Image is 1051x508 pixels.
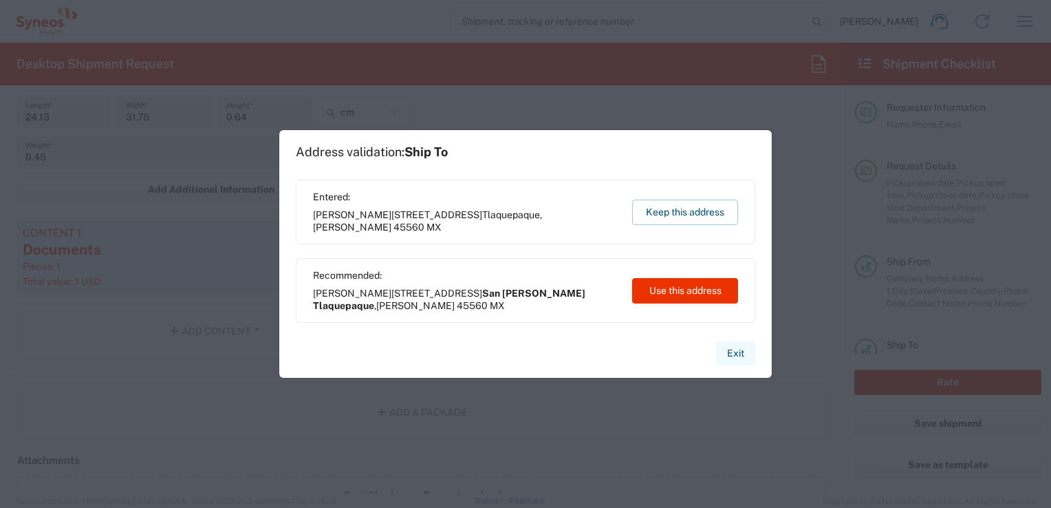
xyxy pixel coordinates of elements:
span: 45560 [457,300,488,311]
button: Use this address [632,278,738,304]
span: Tlaquepaque [482,209,540,220]
span: MX [426,222,442,233]
button: Keep this address [632,200,738,225]
span: 45560 [393,222,424,233]
span: Entered: [313,191,619,203]
span: Recommended: [313,269,619,282]
h1: Address validation: [296,145,448,160]
span: MX [490,300,505,311]
span: Ship To [404,145,448,159]
span: [PERSON_NAME] [313,222,391,233]
span: [PERSON_NAME] [376,300,455,311]
span: [PERSON_NAME][STREET_ADDRESS] , [313,287,619,312]
button: Exit [716,341,755,366]
span: [PERSON_NAME][STREET_ADDRESS] , [313,209,619,233]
